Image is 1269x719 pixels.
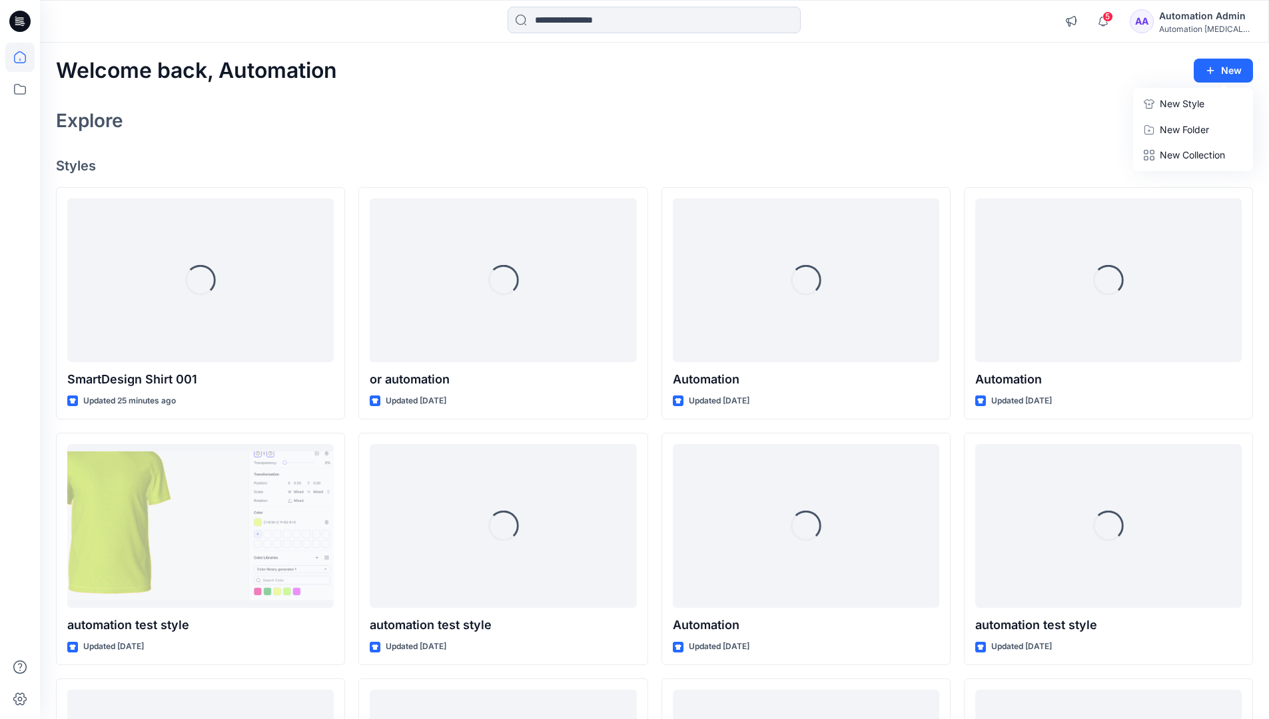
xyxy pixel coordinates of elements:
div: AA [1130,9,1154,33]
button: New [1194,59,1253,83]
a: automation test style [67,444,334,608]
p: automation test style [370,616,636,634]
p: New Style [1160,96,1204,112]
h2: Welcome back, Automation [56,59,337,83]
p: New Folder [1160,122,1209,136]
p: Updated [DATE] [991,394,1052,408]
div: Automation [MEDICAL_DATA]... [1159,24,1252,34]
a: New Style [1136,91,1250,117]
p: Updated [DATE] [386,640,446,654]
p: Automation [673,370,939,389]
h4: Styles [56,158,1253,174]
p: SmartDesign Shirt 001 [67,370,334,389]
p: Updated 25 minutes ago [83,394,176,408]
p: or automation [370,370,636,389]
p: Automation [975,370,1242,389]
p: automation test style [67,616,334,634]
p: New Collection [1160,147,1225,163]
p: Updated [DATE] [689,640,749,654]
p: Updated [DATE] [386,394,446,408]
h2: Explore [56,110,123,131]
p: Updated [DATE] [83,640,144,654]
span: 5 [1102,11,1113,22]
p: Automation [673,616,939,634]
p: Updated [DATE] [991,640,1052,654]
p: automation test style [975,616,1242,634]
p: Updated [DATE] [689,394,749,408]
div: Automation Admin [1159,8,1252,24]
